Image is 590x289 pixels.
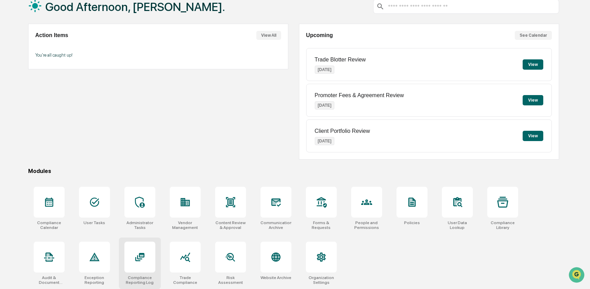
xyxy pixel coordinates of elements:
div: Compliance Library [487,220,518,230]
span: Pylon [68,116,83,122]
div: Communications Archive [260,220,291,230]
p: [DATE] [315,66,335,74]
div: Policies [404,220,420,225]
h2: Action Items [35,32,68,38]
button: View All [256,31,281,40]
div: Audit & Document Logs [34,275,65,285]
p: Client Portfolio Review [315,128,370,134]
div: User Data Lookup [442,220,473,230]
img: 1746055101610-c473b297-6a78-478c-a979-82029cc54cd1 [7,53,19,65]
div: Modules [28,168,559,174]
button: View [523,59,543,70]
p: How can we help? [7,14,125,25]
span: Attestations [57,86,85,93]
a: 🔎Data Lookup [4,97,46,109]
div: Trade Compliance [170,275,201,285]
button: View [523,131,543,141]
div: 🔎 [7,100,12,106]
p: You're all caught up! [35,53,281,58]
a: 🖐️Preclearance [4,84,47,96]
p: Trade Blotter Review [315,57,366,63]
span: Data Lookup [14,100,43,106]
a: Powered byPylon [48,116,83,122]
div: Start new chat [23,53,113,59]
p: Promoter Fees & Agreement Review [315,92,404,99]
button: Start new chat [117,55,125,63]
div: Website Archive [260,275,291,280]
div: Organization Settings [306,275,337,285]
p: [DATE] [315,101,335,109]
button: See Calendar [515,31,552,40]
div: We're available if you need us! [23,59,87,65]
p: [DATE] [315,137,335,145]
button: View [523,95,543,105]
div: Exception Reporting [79,275,110,285]
div: Compliance Calendar [34,220,65,230]
div: Content Review & Approval [215,220,246,230]
div: Forms & Requests [306,220,337,230]
h2: Upcoming [306,32,333,38]
div: Compliance Reporting Log [124,275,155,285]
div: Risk Assessment [215,275,246,285]
div: Administrator Tasks [124,220,155,230]
div: People and Permissions [351,220,382,230]
div: User Tasks [84,220,105,225]
iframe: Open customer support [568,266,587,285]
span: Preclearance [14,86,44,93]
div: Vendor Management [170,220,201,230]
a: 🗄️Attestations [47,84,88,96]
div: 🗄️ [50,87,55,93]
div: 🖐️ [7,87,12,93]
